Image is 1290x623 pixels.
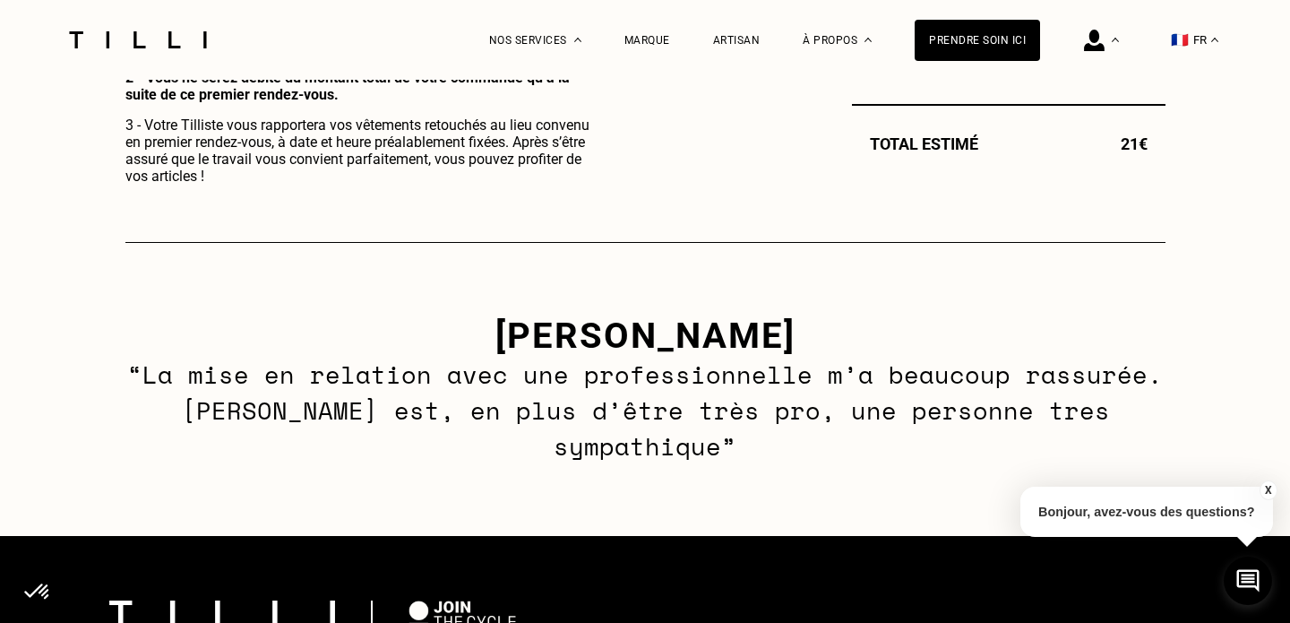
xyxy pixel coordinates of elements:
[1084,30,1105,51] img: icône connexion
[122,357,1168,464] p: “La mise en relation avec une professionnelle m’a beaucoup rassurée. [PERSON_NAME] est, en plus d...
[1259,480,1277,500] button: X
[915,20,1040,61] a: Prendre soin ici
[125,117,603,185] p: 3 - Votre Tilliste vous rapportera vos vêtements retouchés au lieu convenu en premier rendez-vous...
[852,134,1165,153] div: Total estimé
[864,38,872,42] img: Menu déroulant à propos
[63,31,213,48] img: Logo du service de couturière Tilli
[624,34,670,47] a: Marque
[1171,31,1189,48] span: 🇫🇷
[1211,38,1218,42] img: menu déroulant
[122,315,1168,357] h3: [PERSON_NAME]
[1020,487,1273,537] p: Bonjour, avez-vous des questions?
[1112,38,1119,42] img: Menu déroulant
[574,38,581,42] img: Menu déroulant
[125,69,570,103] b: 2 - Vous ne serez débité du montant total de votre commande qu’à la suite de ce premier rendez-vous.
[1121,134,1148,153] span: 21€
[713,34,761,47] a: Artisan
